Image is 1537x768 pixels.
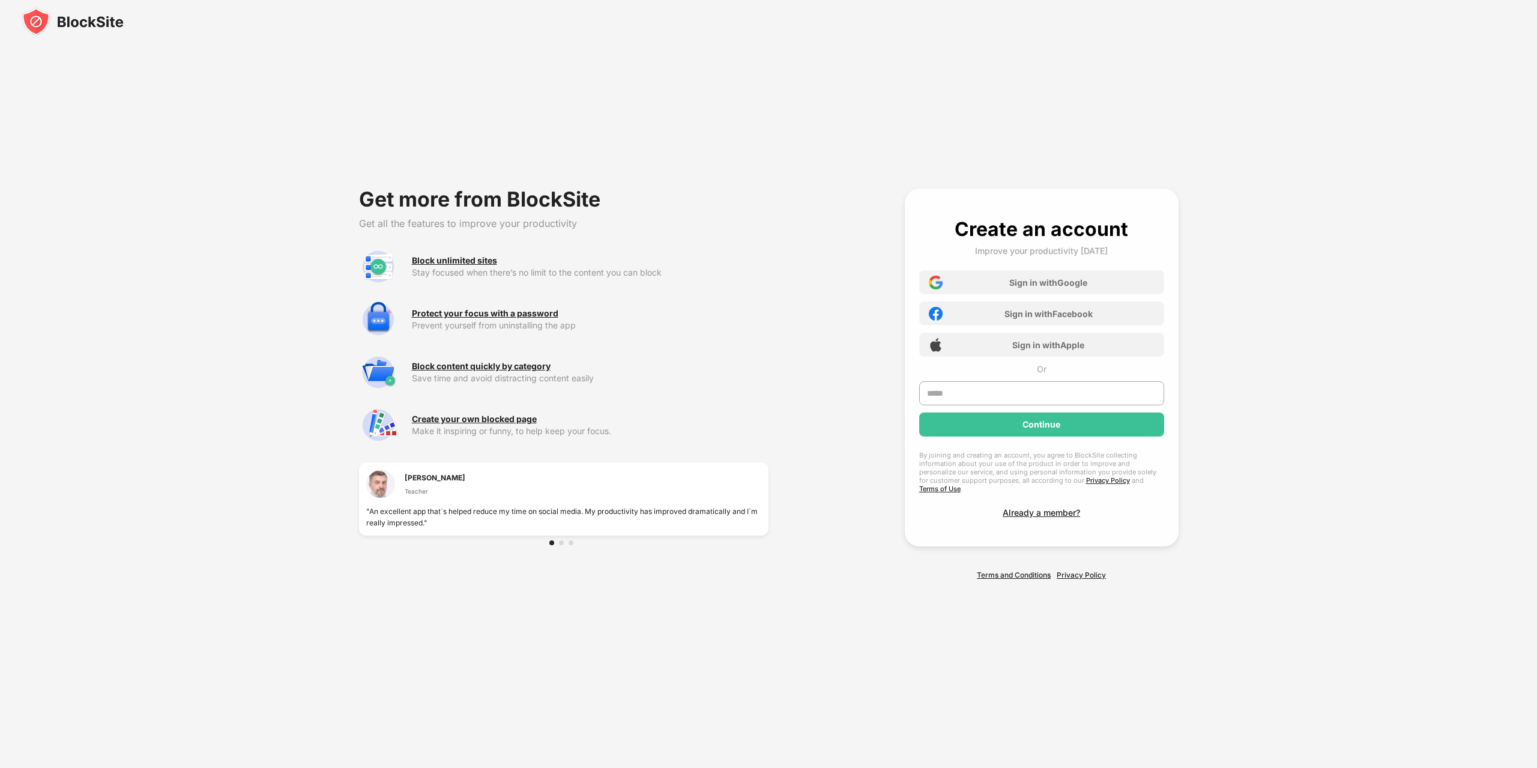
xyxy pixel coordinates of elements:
img: premium-password-protection.svg [359,300,397,339]
img: premium-customize-block-page.svg [359,406,397,444]
img: facebook-icon.png [929,307,943,321]
a: Terms of Use [919,485,961,493]
img: blocksite-icon-black.svg [22,7,124,36]
div: Sign in with Facebook [1004,309,1093,319]
div: Make it inspiring or funny, to help keep your focus. [412,426,769,436]
div: Continue [1022,420,1060,429]
div: Create your own blocked page [412,414,537,424]
div: Save time and avoid distracting content easily [412,373,769,383]
div: Stay focused when there’s no limit to the content you can block [412,268,769,277]
img: premium-category.svg [359,353,397,392]
img: premium-unlimited-blocklist.svg [359,247,397,286]
img: apple-icon.png [929,338,943,352]
img: testimonial-1.jpg [366,470,395,498]
img: google-icon.png [929,276,943,289]
div: Get all the features to improve your productivity [359,217,769,229]
a: Privacy Policy [1086,476,1130,485]
div: Prevent yourself from uninstalling the app [412,321,769,330]
div: Or [1037,364,1046,374]
div: Sign in with Apple [1012,340,1084,350]
div: Sign in with Google [1009,277,1087,288]
div: "An excellent app that`s helped reduce my time on social media. My productivity has improved dram... [366,506,762,528]
div: By joining and creating an account, you agree to BlockSite collecting information about your use ... [919,451,1164,493]
div: [PERSON_NAME] [405,472,465,483]
a: Terms and Conditions [977,570,1051,579]
div: Block unlimited sites [412,256,497,265]
div: Get more from BlockSite [359,189,769,210]
div: Improve your productivity [DATE] [975,246,1108,256]
div: Protect your focus with a password [412,309,558,318]
div: Create an account [955,217,1128,241]
div: Teacher [405,486,465,496]
div: Block content quickly by category [412,361,551,371]
a: Privacy Policy [1057,570,1106,579]
div: Already a member? [1003,507,1080,518]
